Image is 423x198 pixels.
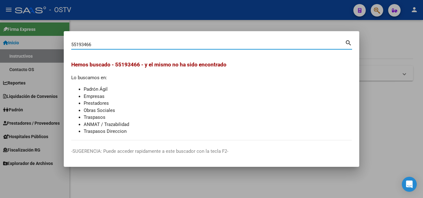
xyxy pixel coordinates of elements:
[84,86,352,93] li: Padrón Ágil
[84,100,352,107] li: Prestadores
[345,39,352,46] mat-icon: search
[84,114,352,121] li: Traspasos
[71,148,352,155] p: -SUGERENCIA: Puede acceder rapidamente a este buscador con la tecla F2-
[84,121,352,128] li: ANMAT / Trazabilidad
[84,93,352,100] li: Empresas
[84,128,352,135] li: Traspasos Direccion
[71,61,226,68] span: Hemos buscado - 55193466 - y el mismo no ha sido encontrado
[71,60,352,135] div: Lo buscamos en:
[84,107,352,114] li: Obras Sociales
[402,177,417,192] div: Open Intercom Messenger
